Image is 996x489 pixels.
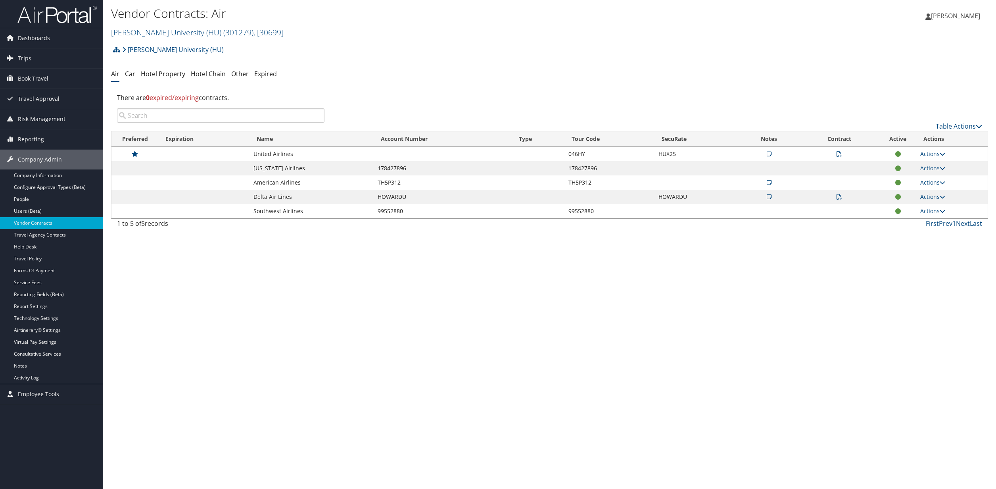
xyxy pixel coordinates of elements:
[146,93,199,102] span: expired/expiring
[18,89,59,109] span: Travel Approval
[249,147,373,161] td: United Airlines
[191,69,226,78] a: Hotel Chain
[920,179,945,186] a: Actions
[223,27,253,38] span: ( 301279 )
[956,219,970,228] a: Next
[111,69,119,78] a: Air
[117,108,324,123] input: Search
[117,219,324,232] div: 1 to 5 of records
[249,175,373,190] td: American Airlines
[18,48,31,68] span: Trips
[970,219,982,228] a: Last
[512,131,564,147] th: Type: activate to sort column ascending
[654,190,739,204] td: HOWARDU
[18,109,65,129] span: Risk Management
[111,131,158,147] th: Preferred: activate to sort column ascending
[18,28,50,48] span: Dashboards
[654,131,739,147] th: SecuRate: activate to sort column ascending
[125,69,135,78] a: Car
[916,131,988,147] th: Actions
[920,164,945,172] a: Actions
[111,5,696,22] h1: Vendor Contracts: Air
[249,131,373,147] th: Name: activate to sort column ascending
[249,190,373,204] td: Delta Air Lines
[564,161,654,175] td: 178427896
[931,12,980,20] span: [PERSON_NAME]
[111,27,284,38] a: [PERSON_NAME] University (HU)
[939,219,952,228] a: Prev
[122,42,224,58] a: [PERSON_NAME] University (HU)
[111,87,988,108] div: There are contracts.
[374,175,512,190] td: TH5P312
[374,161,512,175] td: 178427896
[564,147,654,161] td: 046HY
[231,69,249,78] a: Other
[18,129,44,149] span: Reporting
[564,131,654,147] th: Tour Code: activate to sort column ascending
[374,131,512,147] th: Account Number: activate to sort column ascending
[18,384,59,404] span: Employee Tools
[254,69,277,78] a: Expired
[141,219,145,228] span: 5
[146,93,150,102] strong: 0
[654,147,739,161] td: HUX25
[920,207,945,215] a: Actions
[925,4,988,28] a: [PERSON_NAME]
[249,204,373,218] td: Southwest Airlines
[936,122,982,131] a: Table Actions
[253,27,284,38] span: , [ 30699 ]
[141,69,185,78] a: Hotel Property
[17,5,97,24] img: airportal-logo.png
[564,175,654,190] td: TH5P312
[739,131,799,147] th: Notes: activate to sort column ascending
[18,69,48,89] span: Book Travel
[920,193,945,200] a: Actions
[564,204,654,218] td: 99552880
[879,131,916,147] th: Active: activate to sort column ascending
[18,150,62,169] span: Company Admin
[926,219,939,228] a: First
[249,161,373,175] td: [US_STATE] Airlines
[799,131,879,147] th: Contract: activate to sort column ascending
[374,190,512,204] td: HOWARDU
[374,204,512,218] td: 99552880
[952,219,956,228] a: 1
[158,131,249,147] th: Expiration: activate to sort column ascending
[920,150,945,158] a: Actions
